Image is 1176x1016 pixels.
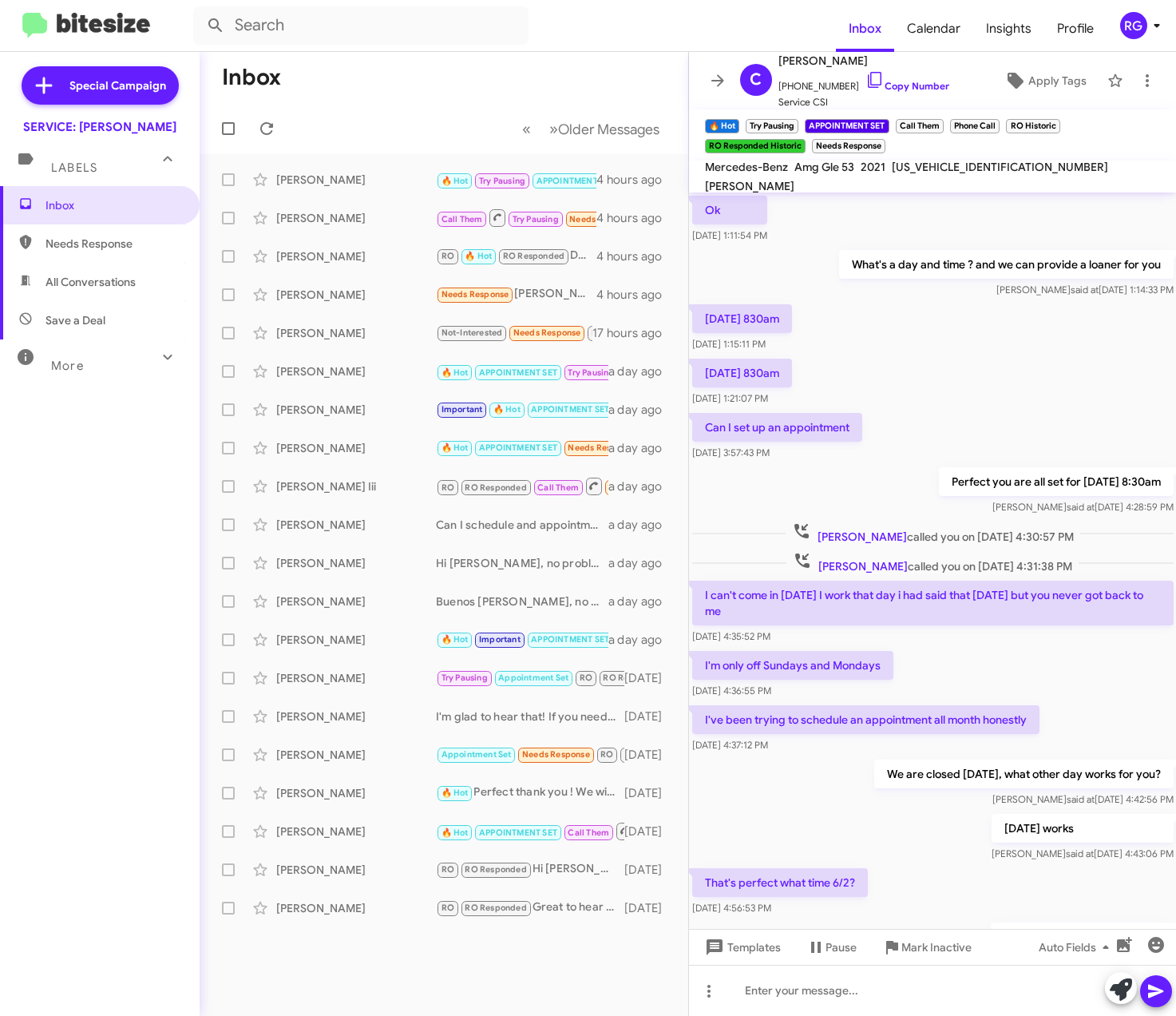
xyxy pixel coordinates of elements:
span: RO Responded [465,482,526,493]
div: [PERSON_NAME] [276,670,436,686]
div: Can I schedule and appointment for you? [436,517,608,533]
p: [DATE] 830am [692,304,792,333]
div: I understand. Let me know if you change your mind or if there's anything else I can assist you wi... [436,400,608,419]
span: APPOINTMENT SET [537,176,615,186]
div: [PERSON_NAME] -- on a scale of 1 to 10 my experience has been a ZERO. Please talk to Nic. My sati... [436,285,596,304]
div: [PERSON_NAME] [276,785,436,801]
div: a day ago [608,363,675,379]
span: Calendar [894,6,973,52]
div: [DATE] [624,824,675,839]
span: 2021 [861,160,885,174]
p: 9:00AM? [990,923,1173,951]
span: C [750,67,762,93]
span: RO Responded [465,864,526,875]
span: Labels [51,161,97,175]
small: 🔥 Hot [705,119,739,133]
div: RG [1120,12,1147,39]
span: 🔥 Hot [441,788,469,798]
div: [PERSON_NAME] [276,325,436,341]
span: Needs Response [522,749,590,760]
span: called you on [DATE] 4:30:57 PM [785,522,1079,545]
div: [PERSON_NAME] Iii [276,478,436,494]
p: Ok [692,196,767,224]
span: [PERSON_NAME] [DATE] 4:42:56 PM [992,793,1173,805]
div: Hi [PERSON_NAME], no problem at all. When you’re ready, we’ll be here to help with your Mercedes-... [436,555,608,571]
div: [PERSON_NAME] [276,555,436,571]
span: Profile [1044,6,1107,52]
div: Inbound Call [436,476,608,496]
div: a day ago [608,440,675,456]
div: [PERSON_NAME], my tire light is on however the tire pressure is correct. Can I turn it off? [436,439,608,457]
span: Appointment Set [498,673,568,683]
span: Needs Response [569,214,637,224]
span: Needs Response [46,236,181,252]
span: APPOINTMENT SET [479,443,557,453]
span: [US_VEHICLE_IDENTIFICATION_NUMBER] [892,160,1108,174]
span: RO Responded [465,903,526,913]
div: [PERSON_NAME] [276,747,436,763]
div: [PERSON_NAME] [276,287,436,303]
div: Honestly no it's always something that needs to be done I was going to see if it can be traded in [436,169,596,189]
span: RO Responded [603,673,664,683]
span: said at [1070,284,1098,296]
span: Mercedes-Benz [705,160,788,174]
span: Try Pausing [479,176,525,186]
p: What's a day and time ? and we can provide a loaner for you [838,250,1173,279]
button: Templates [689,933,794,962]
span: [PERSON_NAME] [818,559,908,573]
a: Insights [973,6,1044,52]
small: Call Them [896,119,944,133]
span: [PERSON_NAME] [DATE] 1:14:33 PM [996,284,1173,296]
span: RO [600,749,613,760]
p: [DATE] works [991,814,1173,843]
div: a day ago [608,555,675,571]
div: 4 hours ago [596,248,675,264]
button: Auto Fields [1026,933,1128,962]
span: 🔥 Hot [465,251,492,261]
span: [PERSON_NAME] [DATE] 4:43:06 PM [991,847,1173,859]
span: Save a Deal [46,312,105,328]
span: Special Campaign [69,77,166,93]
div: 17 hours ago [592,325,675,341]
button: Apply Tags [989,66,1099,95]
span: Auto Fields [1039,933,1115,962]
nav: Page navigation example [513,113,669,145]
span: RO [441,482,454,493]
div: Hi yes it was good. They do need to issue a credit for a service that I was billed for that they ... [436,208,596,228]
span: [DATE] 4:36:55 PM [692,685,771,697]
div: [PERSON_NAME] [276,210,436,226]
div: [DATE] [624,862,675,878]
div: [PERSON_NAME] [276,248,436,264]
span: « [522,119,531,139]
button: Pause [794,933,869,962]
span: 🔥 Hot [441,367,469,378]
span: Templates [702,933,781,962]
div: a day ago [608,517,675,533]
div: Hi [PERSON_NAME], thank you for your honest feedback. I’m sorry the small battery wasn’t addresse... [436,860,624,879]
span: [PERSON_NAME] [DATE] 4:28:59 PM [992,501,1173,513]
span: RO [441,903,454,913]
span: RO Responded [503,251,564,261]
p: We are closed [DATE], what other day works for you? [873,760,1173,788]
div: [DATE] [624,670,675,686]
p: I can't come in [DATE] I work that day i had said that [DATE] but you never got back to me [692,581,1174,625]
span: 🔥 Hot [441,443,469,453]
input: Search [193,6,529,45]
div: We’re offering limited-time specials through the end of the month:Oil Change $159.95 (Reg. $290)T... [436,630,608,649]
span: Needs Response [441,289,509,300]
span: Needs Response [568,443,636,453]
div: [DATE] [624,708,675,724]
a: Copy Number [865,80,949,92]
div: I'm glad to hear that! If you need to schedule future maintenance or repairs for your vehicle, fe... [436,708,624,724]
div: [PERSON_NAME] [276,632,436,648]
span: [PERSON_NAME] [705,179,794,193]
small: APPOINTMENT SET [805,119,889,133]
span: Not-Interested [441,327,503,338]
div: Buenos [PERSON_NAME], no se preocupe. Entiendo perfectamente, gracias por avisar. Cuando tenga un... [436,593,608,609]
div: Absolutely! We will see you then ! [436,821,624,841]
span: APPOINTMENT SET [531,404,609,415]
div: a day ago [608,593,675,609]
div: [PERSON_NAME] [276,517,436,533]
span: [DATE] 4:37:12 PM [692,739,768,751]
p: I've been trying to schedule an appointment all month honestly [692,705,1039,734]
